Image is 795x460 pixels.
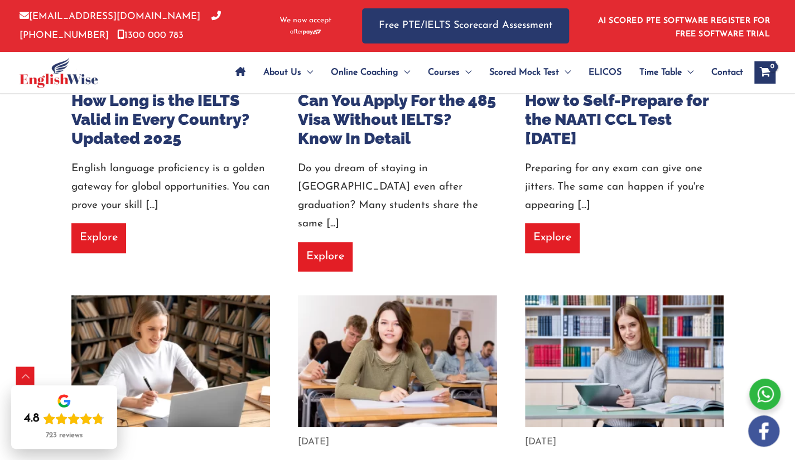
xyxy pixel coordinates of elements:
span: Online Coaching [331,53,398,92]
a: Explore [298,242,353,272]
a: Time TableMenu Toggle [630,53,702,92]
span: ELICOS [589,53,621,92]
a: 1300 000 783 [117,31,184,40]
span: Menu Toggle [682,53,693,92]
span: Scored Mock Test [489,53,559,92]
span: Menu Toggle [301,53,313,92]
div: Rating: 4.8 out of 5 [24,411,104,427]
span: Menu Toggle [398,53,410,92]
aside: Header Widget 1 [591,8,775,44]
a: Online CoachingMenu Toggle [322,53,419,92]
a: How to Self-Prepare for the NAATI CCL Test [DATE] [525,91,709,148]
a: [PHONE_NUMBER] [20,12,221,40]
div: Preparing for any exam can give one jitters. The same can happen if you're appearing [...] [525,159,724,215]
span: Menu Toggle [559,53,571,92]
div: English language proficiency is a golden gateway for global opportunities. You can prove your ski... [71,159,271,215]
div: Do you dream of staying in [GEOGRAPHIC_DATA] even after graduation? Many students share the same ... [298,159,497,234]
a: [EMAIL_ADDRESS][DOMAIN_NAME] [20,12,200,21]
a: Explore [525,223,580,253]
a: Free PTE/IELTS Scorecard Assessment [362,8,569,43]
img: white-facebook.png [748,415,779,447]
a: How Long is the IELTS Valid in Every Country? Updated 2025 [71,91,249,148]
span: About Us [263,53,301,92]
span: We now accept [280,15,331,26]
span: Courses [428,53,460,92]
span: [DATE] [298,437,329,447]
a: Scored Mock TestMenu Toggle [480,53,580,92]
img: cropped-ew-logo [20,57,98,88]
a: Can You Apply For the 485 Visa Without IELTS? Know In Detail [298,91,496,148]
div: 723 reviews [46,431,83,440]
a: About UsMenu Toggle [254,53,322,92]
div: 4.8 [24,411,40,427]
a: AI SCORED PTE SOFTWARE REGISTER FOR FREE SOFTWARE TRIAL [598,17,770,38]
a: ELICOS [580,53,630,92]
a: CoursesMenu Toggle [419,53,480,92]
a: View Shopping Cart, empty [754,61,775,84]
a: Explore [71,223,126,253]
span: Contact [711,53,743,92]
nav: Site Navigation: Main Menu [227,53,743,92]
span: [DATE] [525,437,556,447]
span: Menu Toggle [460,53,471,92]
img: Afterpay-Logo [290,29,321,35]
a: Contact [702,53,743,92]
span: Time Table [639,53,682,92]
